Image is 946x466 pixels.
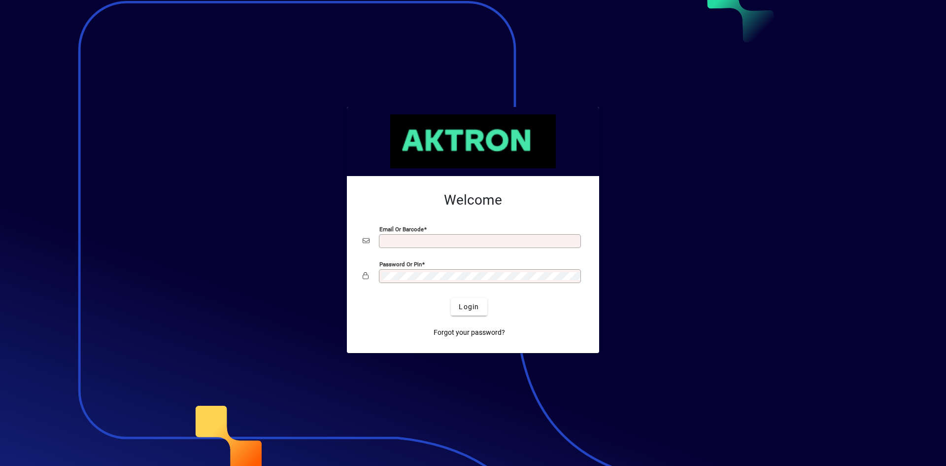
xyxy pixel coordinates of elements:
span: Forgot your password? [434,327,505,338]
mat-label: Email or Barcode [379,226,424,233]
span: Login [459,302,479,312]
button: Login [451,298,487,316]
a: Forgot your password? [430,323,509,341]
mat-label: Password or Pin [379,261,422,268]
h2: Welcome [363,192,583,209]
